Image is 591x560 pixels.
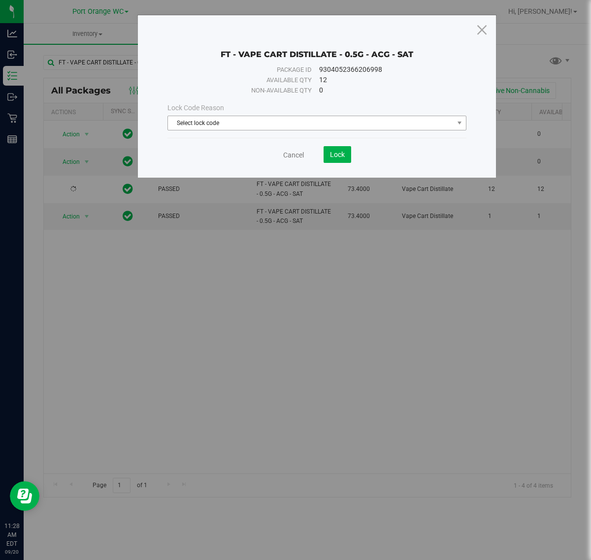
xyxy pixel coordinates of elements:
[180,65,312,75] div: Package ID
[167,104,224,112] span: Lock Code Reason
[319,75,454,85] div: 12
[319,64,454,75] div: 9304052366206998
[283,150,304,160] a: Cancel
[180,75,312,85] div: Available qty
[319,85,454,95] div: 0
[10,481,39,511] iframe: Resource center
[168,116,454,130] span: Select lock code
[324,146,351,163] button: Lock
[167,35,466,60] div: FT - VAPE CART DISTILLATE - 0.5G - ACG - SAT
[454,116,466,130] span: select
[330,151,345,158] span: Lock
[180,86,312,95] div: Non-available qty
